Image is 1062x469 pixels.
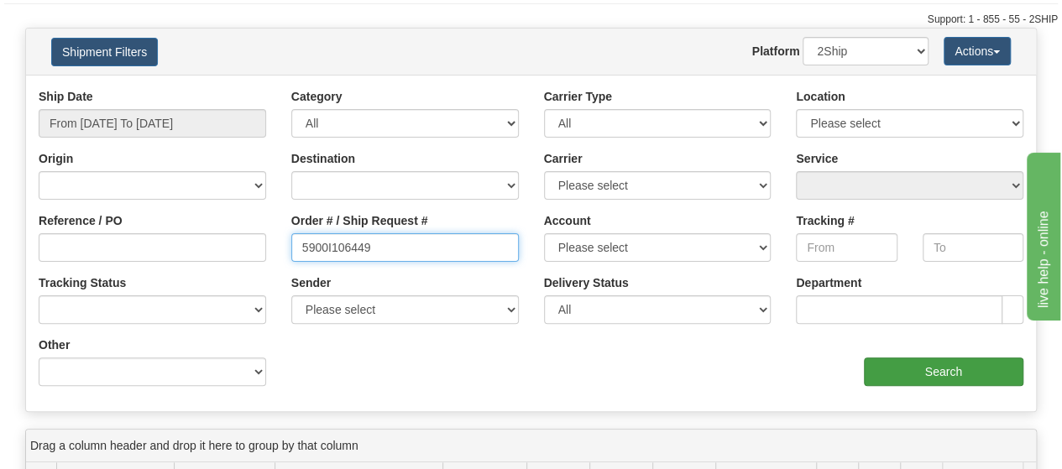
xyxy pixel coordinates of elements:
label: Origin [39,150,73,167]
label: Carrier Type [544,88,612,105]
div: live help - online [13,10,155,30]
label: Tracking Status [39,274,126,291]
input: To [923,233,1023,262]
input: From [796,233,897,262]
label: Destination [291,150,355,167]
label: Ship Date [39,88,93,105]
label: Platform [752,43,800,60]
label: Carrier [544,150,583,167]
label: Department [796,274,861,291]
label: Tracking # [796,212,854,229]
label: Order # / Ship Request # [291,212,428,229]
iframe: chat widget [1023,149,1060,320]
button: Actions [944,37,1011,65]
label: Location [796,88,845,105]
button: Shipment Filters [51,38,158,66]
label: Service [796,150,838,167]
label: Other [39,336,70,353]
label: Reference / PO [39,212,123,229]
div: grid grouping header [26,430,1036,462]
label: Category [291,88,343,105]
label: Delivery Status [544,274,629,291]
div: Support: 1 - 855 - 55 - 2SHIP [4,13,1058,27]
label: Sender [291,274,331,291]
label: Account [544,212,591,229]
input: Search [864,357,1024,386]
